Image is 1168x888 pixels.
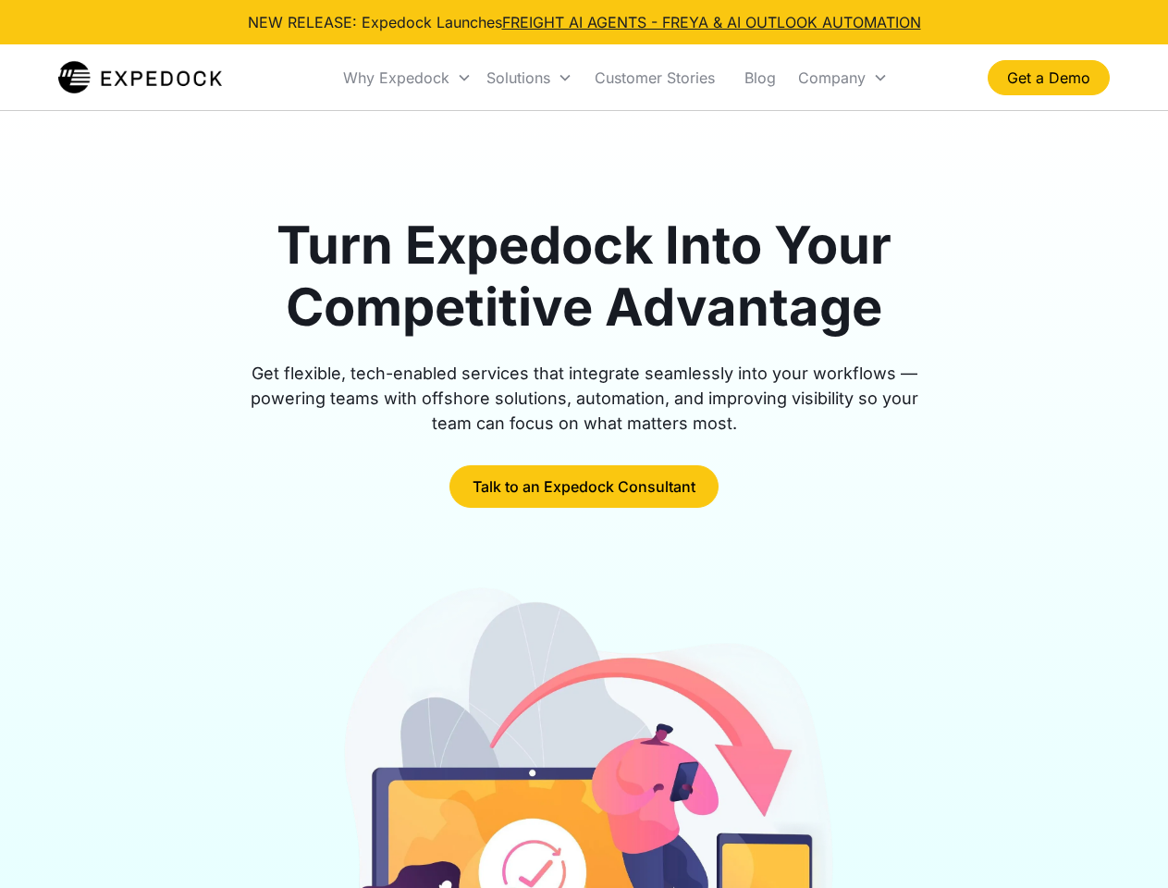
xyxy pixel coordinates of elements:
[502,13,921,31] a: FREIGHT AI AGENTS - FREYA & AI OUTLOOK AUTOMATION
[449,465,719,508] a: Talk to an Expedock Consultant
[798,68,866,87] div: Company
[730,46,791,109] a: Blog
[580,46,730,109] a: Customer Stories
[791,46,895,109] div: Company
[58,59,222,96] img: Expedock Logo
[336,46,479,109] div: Why Expedock
[479,46,580,109] div: Solutions
[248,11,921,33] div: NEW RELEASE: Expedock Launches
[229,361,940,436] div: Get flexible, tech-enabled services that integrate seamlessly into your workflows — powering team...
[988,60,1110,95] a: Get a Demo
[58,59,222,96] a: home
[229,215,940,339] h1: Turn Expedock Into Your Competitive Advantage
[486,68,550,87] div: Solutions
[343,68,449,87] div: Why Expedock
[1076,799,1168,888] iframe: Chat Widget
